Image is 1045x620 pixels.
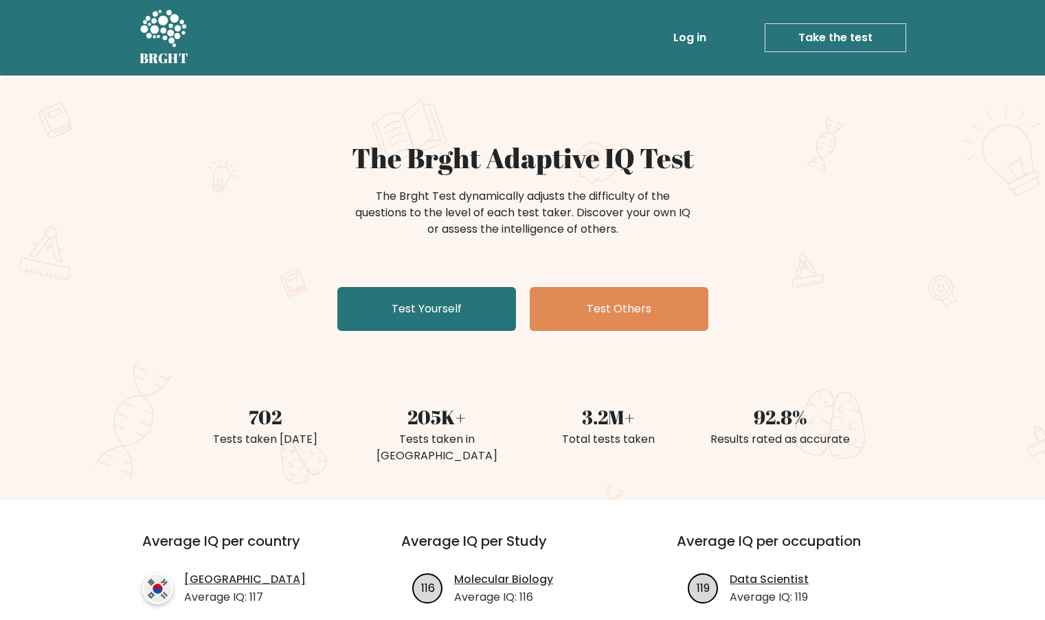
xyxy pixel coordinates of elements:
[359,402,515,431] div: 205K+
[337,287,516,331] a: Test Yourself
[765,23,906,52] a: Take the test
[351,188,695,238] div: The Brght Test dynamically adjusts the difficulty of the questions to the level of each test take...
[530,287,708,331] a: Test Others
[730,589,809,606] p: Average IQ: 119
[703,402,858,431] div: 92.8%
[668,24,712,51] a: Log in
[454,571,553,588] a: Molecular Biology
[421,579,435,595] text: 116
[531,431,686,448] div: Total tests taken
[697,579,710,595] text: 119
[703,431,858,448] div: Results rated as accurate
[142,573,173,604] img: country
[730,571,809,588] a: Data Scientist
[401,533,644,566] h3: Average IQ per Study
[184,571,306,588] a: [GEOGRAPHIC_DATA]
[188,402,343,431] div: 702
[188,431,343,448] div: Tests taken [DATE]
[142,533,352,566] h3: Average IQ per country
[359,431,515,464] div: Tests taken in [GEOGRAPHIC_DATA]
[454,589,553,606] p: Average IQ: 116
[139,50,189,67] h5: BRGHT
[677,533,919,566] h3: Average IQ per occupation
[531,402,686,431] div: 3.2M+
[139,5,189,70] a: BRGHT
[184,589,306,606] p: Average IQ: 117
[188,141,858,174] h1: The Brght Adaptive IQ Test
